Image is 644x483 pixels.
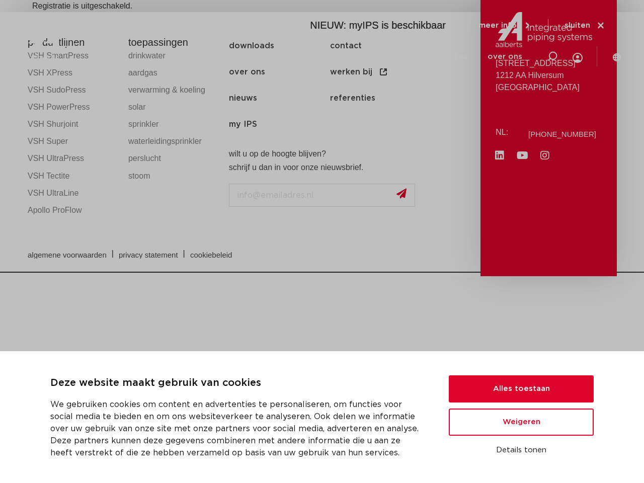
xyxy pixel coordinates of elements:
a: referenties [330,85,431,111]
input: info@emailadres.nl [229,184,415,207]
a: stoom [128,168,219,185]
a: producten [186,37,227,76]
nav: Menu [186,37,522,76]
p: NL: [496,126,512,138]
a: VSH PowerPress [28,99,118,116]
nav: Menu [229,33,476,137]
a: waterleidingsprinkler [128,133,219,150]
span: NIEUW: myIPS is beschikbaar [310,20,446,31]
a: cookiebeleid [183,251,239,259]
span: sluiten [565,22,590,29]
a: VSH Shurjoint [28,116,118,133]
a: [PHONE_NUMBER] [528,130,596,138]
a: my IPS [229,111,330,137]
a: VSH SudoPress [28,82,118,99]
a: VSH Super [28,133,118,150]
button: Details tonen [449,442,594,459]
a: over ons [488,37,522,76]
a: downloads [372,37,415,76]
strong: schrijf u dan in voor onze nieuwsbrief. [229,163,364,172]
a: toepassingen [299,37,352,76]
span: algemene voorwaarden [28,251,107,259]
img: send.svg [396,188,407,199]
button: Alles toestaan [449,375,594,403]
button: Weigeren [449,409,594,436]
span: meer info [478,22,517,29]
a: verwarming & koeling [128,82,219,99]
a: markten [247,37,279,76]
a: services [435,37,467,76]
a: Apollo ProFlow [28,202,118,219]
p: Deze website maakt gebruik van cookies [50,375,425,390]
a: meer info [478,21,532,30]
a: sluiten [565,21,605,30]
a: VSH UltraPress [28,150,118,167]
a: VSH Tectite [28,168,118,185]
a: perslucht [128,150,219,167]
span: privacy statement [119,251,178,259]
p: We gebruiken cookies om content en advertenties te personaliseren, om functies voor social media ... [50,398,425,459]
strong: wilt u op de hoogte blijven? [229,149,326,158]
a: algemene voorwaarden [20,251,114,259]
a: VSH UltraLine [28,185,118,202]
a: solar [128,99,219,116]
a: privacy statement [111,251,185,259]
a: nieuws [229,85,330,111]
span: cookiebeleid [190,251,232,259]
a: sprinkler [128,116,219,133]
